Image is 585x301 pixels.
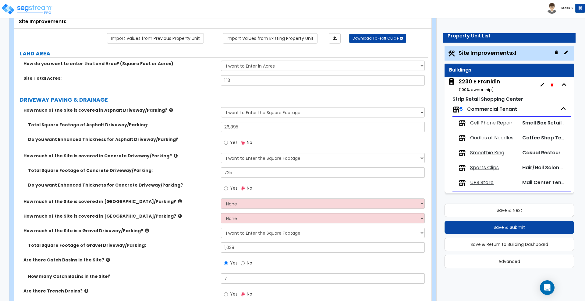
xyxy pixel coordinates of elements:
[522,134,573,141] span: Coffee Shop Tenant
[247,185,252,191] span: No
[230,291,238,297] span: Yes
[329,33,341,44] a: Import the dynamic attributes value through Excel sheet
[459,49,516,57] span: Site Improvements
[470,120,512,127] span: Cell Phone Repair
[107,33,204,44] a: Import the dynamic attribute values from previous properties.
[522,164,578,171] span: Hair/Nail Salon Tenant
[512,50,516,56] small: x1
[19,18,427,25] div: Site Improvements
[470,179,494,186] span: UPS Store
[241,185,245,192] input: No
[353,36,399,41] span: Download Takeoff Guide
[445,238,574,251] button: Save & Return to Building Dashboard
[20,50,428,58] label: LAND AREA
[23,228,216,234] label: How much of the Site is a Gravel Driveway/Parking?
[1,3,53,15] img: logo_pro_r.png
[459,135,466,142] img: tenants.png
[28,136,216,142] label: Do you want Enhanced Thickness for Asphalt Driveway/Parking?
[23,75,216,81] label: Site Total Acres:
[459,179,466,187] img: tenants.png
[23,213,216,219] label: How much of the Site is covered in [GEOGRAPHIC_DATA]/Parking?
[241,139,245,146] input: No
[224,139,228,146] input: Yes
[178,214,182,218] i: click for more info!
[23,288,216,294] label: Are there Trench Drains?
[23,257,216,263] label: Are there Catch Basins in the Site?
[448,78,500,93] span: 2230 E Franklin
[470,135,513,142] span: Oodles of Noodles
[247,260,252,266] span: No
[28,122,216,128] label: Total Square Footage of Asphalt Driveway/Parking:
[241,260,245,267] input: No
[84,289,88,293] i: click for more info!
[230,260,238,266] span: Yes
[445,204,574,217] button: Save & Next
[28,273,216,279] label: How many Catch Basins in the Site?
[445,255,574,268] button: Advanced
[459,87,494,93] small: ( 100 % ownership)
[448,33,571,40] div: Property Unit List
[449,67,569,74] div: Buildings
[224,291,228,298] input: Yes
[470,149,504,156] span: Smoothie King
[459,149,466,157] img: tenants.png
[223,33,317,44] a: Import the dynamic attribute values from existing properties.
[145,228,149,233] i: click for more info!
[106,257,110,262] i: click for more info!
[20,96,428,104] label: DRIVEWAY PAVING & DRAINAGE
[241,291,245,298] input: No
[28,182,216,188] label: Do you want Enhanced Thickness for Concrete Driveway/Parking?
[178,199,182,204] i: click for more info!
[23,198,216,205] label: How much of the Site is covered in [GEOGRAPHIC_DATA]/Parking?
[448,78,456,86] img: building.svg
[459,120,466,127] img: tenants.png
[460,106,463,113] span: 5
[445,221,574,234] button: Save & Submit
[28,167,216,173] label: Total Square Footage of Concrete Driveway/Parking:
[452,106,460,113] img: tenants.png
[23,61,216,67] label: How do you want to enter the Land Area? (Square Feet or Acres)
[349,34,406,43] button: Download Takeoff Guide
[561,6,570,10] b: Mark
[247,139,252,145] span: No
[224,260,228,267] input: Yes
[547,3,557,14] img: avatar.png
[230,185,238,191] span: Yes
[459,164,466,172] img: tenants.png
[470,164,499,171] span: Sports Clips
[174,153,178,158] i: click for more info!
[23,153,216,159] label: How much of the Site is covered in Concrete Driveway/Parking?
[169,108,173,112] i: click for more info!
[448,50,456,58] img: Construction.png
[522,179,570,186] span: Mail Center Tenant
[247,291,252,297] span: No
[522,119,580,126] span: Small Box Retail Tenant
[230,139,238,145] span: Yes
[224,185,228,192] input: Yes
[23,107,216,113] label: How much of the Site is covered in Asphalt Driveway/Parking?
[452,96,523,103] small: Strip Retail Shopping Center
[467,106,517,113] span: Commercial Tenant
[459,78,500,93] div: 2230 E Franklin
[28,242,216,248] label: Total Square Footage of Gravel Driveway/Parking:
[540,280,555,295] div: Open Intercom Messenger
